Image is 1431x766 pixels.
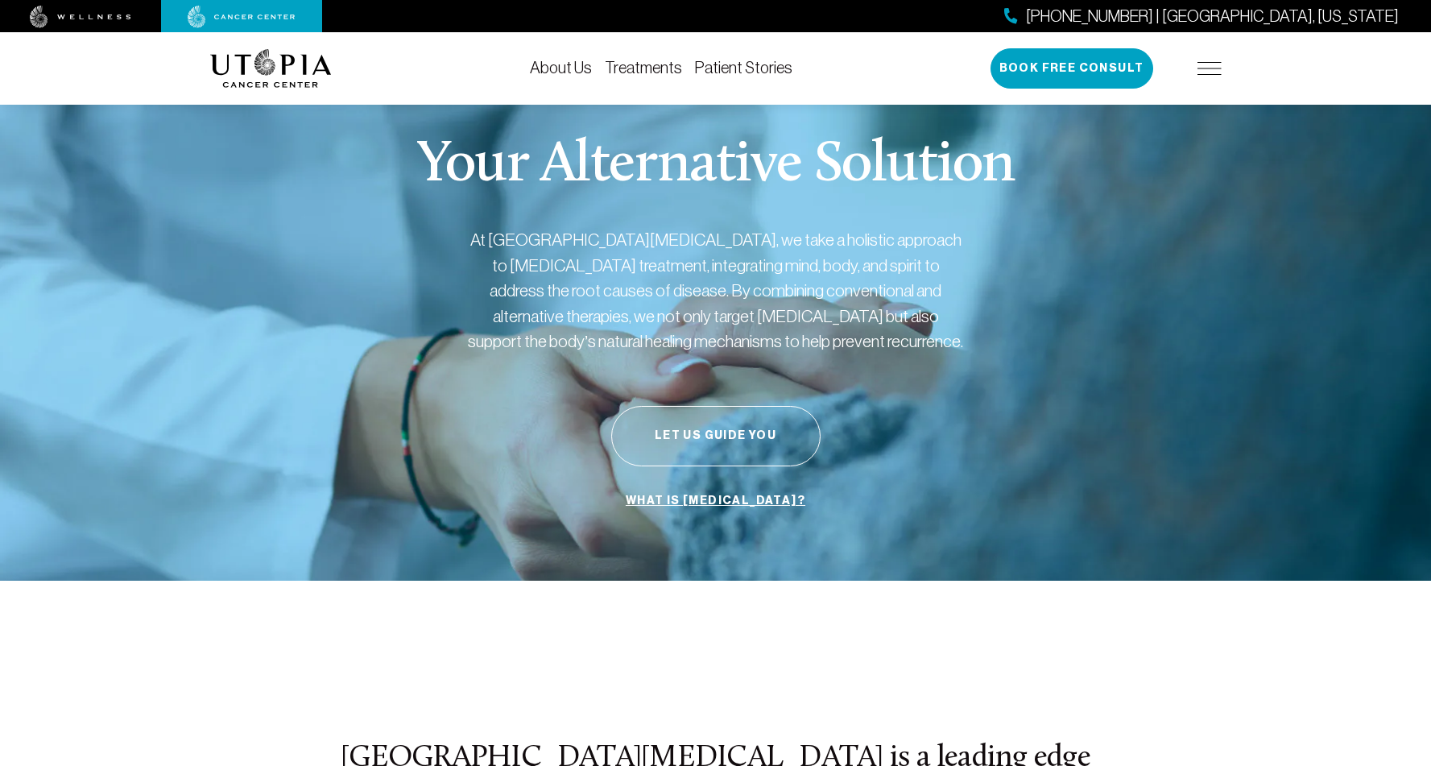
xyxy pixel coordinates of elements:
img: wellness [30,6,131,28]
a: Treatments [605,59,682,77]
a: What is [MEDICAL_DATA]? [622,486,809,516]
img: cancer center [188,6,296,28]
img: logo [210,49,332,88]
span: [PHONE_NUMBER] | [GEOGRAPHIC_DATA], [US_STATE] [1026,5,1399,28]
a: About Us [530,59,592,77]
button: Book Free Consult [991,48,1153,89]
button: Let Us Guide You [611,406,821,466]
a: [PHONE_NUMBER] | [GEOGRAPHIC_DATA], [US_STATE] [1004,5,1399,28]
p: Your Alternative Solution [416,137,1015,195]
a: Patient Stories [695,59,792,77]
img: icon-hamburger [1197,62,1222,75]
p: At [GEOGRAPHIC_DATA][MEDICAL_DATA], we take a holistic approach to [MEDICAL_DATA] treatment, inte... [466,227,966,354]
